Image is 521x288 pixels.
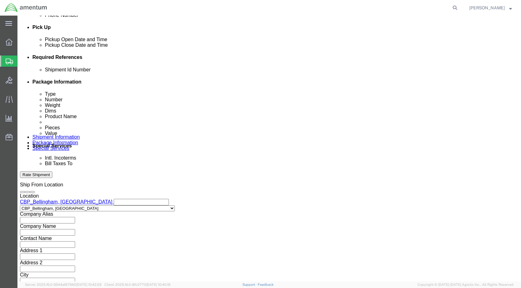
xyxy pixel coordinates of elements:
img: logo [4,3,47,12]
button: [PERSON_NAME] [469,4,512,12]
span: Client: 2025.16.0-8fc0770 [104,283,170,286]
span: Copyright © [DATE]-[DATE] Agistix Inc., All Rights Reserved [418,282,514,287]
iframe: FS Legacy Container [17,16,521,281]
span: [DATE] 10:40:19 [146,283,170,286]
span: Server: 2025.16.0-9544af67660 [25,283,102,286]
a: Feedback [258,283,274,286]
a: Support [242,283,258,286]
span: Eric Aanesatd [469,4,505,11]
span: [DATE] 10:42:29 [76,283,102,286]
